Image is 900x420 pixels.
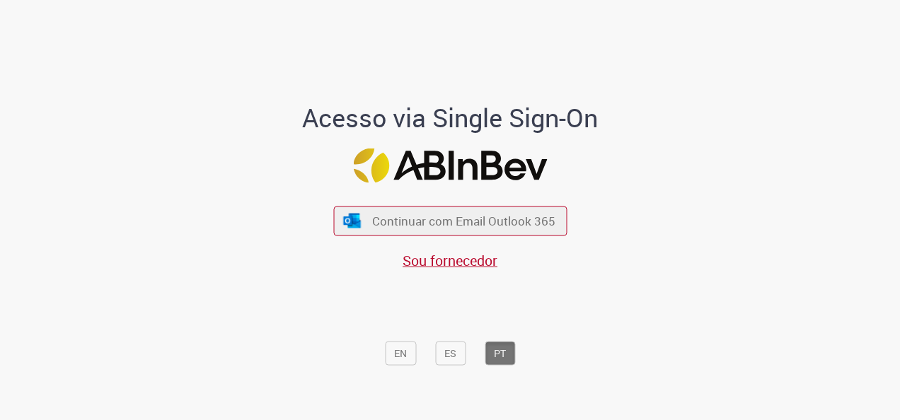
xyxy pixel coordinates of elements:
[333,206,567,235] button: ícone Azure/Microsoft 360 Continuar com Email Outlook 365
[372,213,555,229] span: Continuar com Email Outlook 365
[435,341,466,365] button: ES
[353,148,547,183] img: Logo ABInBev
[254,103,647,132] h1: Acesso via Single Sign-On
[342,213,362,228] img: ícone Azure/Microsoft 360
[385,341,416,365] button: EN
[485,341,515,365] button: PT
[403,250,497,269] a: Sou fornecedor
